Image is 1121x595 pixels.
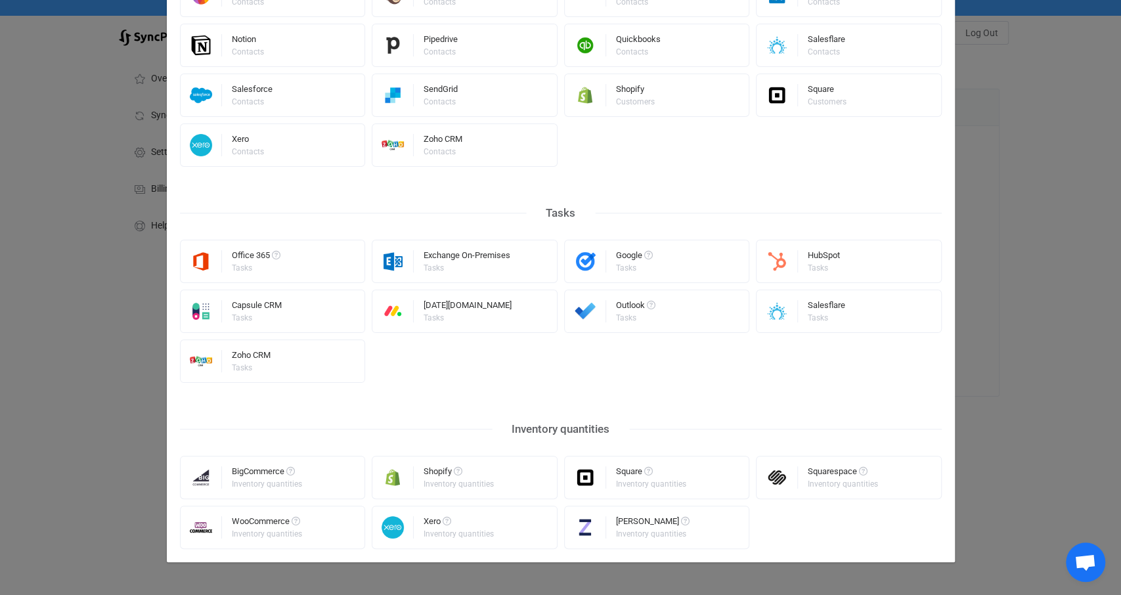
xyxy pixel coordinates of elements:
[757,34,798,56] img: salesflare.png
[808,85,848,98] div: Square
[565,250,606,273] img: google-tasks.png
[424,85,458,98] div: SendGrid
[565,300,606,322] img: microsoft-todo.png
[232,517,304,530] div: WooCommerce
[616,301,655,314] div: Outlook
[372,250,414,273] img: exchange.png
[372,516,414,539] img: xero.png
[616,48,659,56] div: Contacts
[616,314,653,322] div: Tasks
[616,530,688,538] div: Inventory quantities
[232,480,302,488] div: Inventory quantities
[372,84,414,106] img: sendgrid.png
[1066,542,1105,582] a: Open chat
[232,135,266,148] div: Xero
[181,300,222,322] img: capsule.png
[232,85,273,98] div: Salesforce
[808,480,878,488] div: Inventory quantities
[424,467,496,480] div: Shopify
[565,466,606,489] img: square.png
[808,251,840,264] div: HubSpot
[181,350,222,372] img: zoho-crm.png
[757,466,798,489] img: squarespace.png
[424,264,508,272] div: Tasks
[232,364,269,372] div: Tasks
[372,134,414,156] img: zoho-crm.png
[232,530,302,538] div: Inventory quantities
[808,35,845,48] div: Salesflare
[181,134,222,156] img: xero.png
[232,48,264,56] div: Contacts
[232,301,282,314] div: Capsule CRM
[181,516,222,539] img: woo-commerce.png
[565,516,606,539] img: zettle.png
[232,351,271,364] div: Zoho CRM
[616,467,688,480] div: Square
[526,203,595,223] div: Tasks
[616,517,690,530] div: [PERSON_NAME]
[181,466,222,489] img: big-commerce.png
[181,34,222,56] img: notion.png
[232,467,304,480] div: BigCommerce
[808,301,845,314] div: Salesflare
[616,35,661,48] div: Quickbooks
[808,98,846,106] div: Customers
[424,135,462,148] div: Zoho CRM
[424,314,510,322] div: Tasks
[424,251,510,264] div: Exchange On-Premises
[232,98,271,106] div: Contacts
[232,148,264,156] div: Contacts
[757,250,798,273] img: hubspot.png
[424,530,494,538] div: Inventory quantities
[808,314,843,322] div: Tasks
[757,84,798,106] img: square.png
[181,84,222,106] img: salesforce.png
[616,98,655,106] div: Customers
[232,314,280,322] div: Tasks
[232,35,266,48] div: Notion
[616,480,686,488] div: Inventory quantities
[424,301,512,314] div: [DATE][DOMAIN_NAME]
[232,264,278,272] div: Tasks
[424,35,458,48] div: Pipedrive
[232,251,280,264] div: Office 365
[616,85,657,98] div: Shopify
[424,480,494,488] div: Inventory quantities
[808,264,838,272] div: Tasks
[616,264,651,272] div: Tasks
[424,148,460,156] div: Contacts
[757,300,798,322] img: salesflare.png
[424,517,496,530] div: Xero
[808,467,880,480] div: Squarespace
[616,251,653,264] div: Google
[181,250,222,273] img: microsoft365.png
[492,419,629,439] div: Inventory quantities
[565,34,606,56] img: quickbooks.png
[372,300,414,322] img: monday.png
[808,48,843,56] div: Contacts
[372,34,414,56] img: pipedrive.png
[424,48,456,56] div: Contacts
[372,466,414,489] img: shopify.png
[424,98,456,106] div: Contacts
[565,84,606,106] img: shopify.png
